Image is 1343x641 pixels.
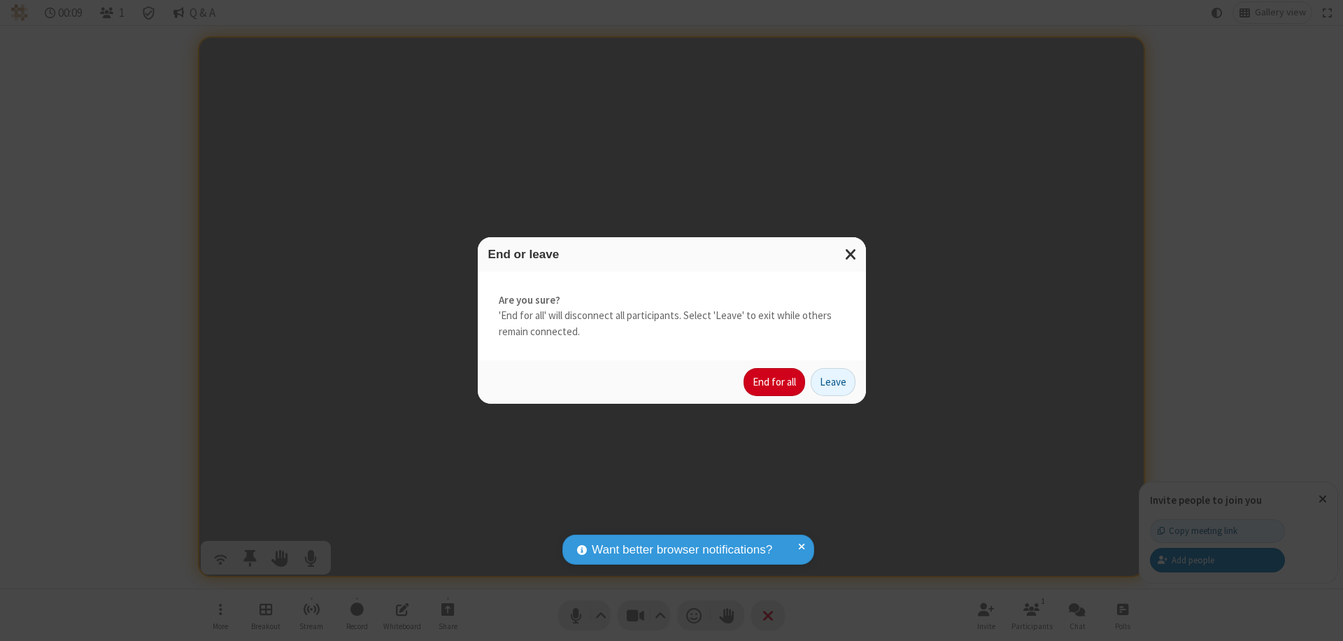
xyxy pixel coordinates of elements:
button: Close modal [837,237,866,272]
strong: Are you sure? [499,293,845,309]
span: Want better browser notifications? [592,541,772,559]
div: 'End for all' will disconnect all participants. Select 'Leave' to exit while others remain connec... [478,272,866,361]
button: End for all [744,368,805,396]
h3: End or leave [488,248,855,261]
button: Leave [811,368,855,396]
